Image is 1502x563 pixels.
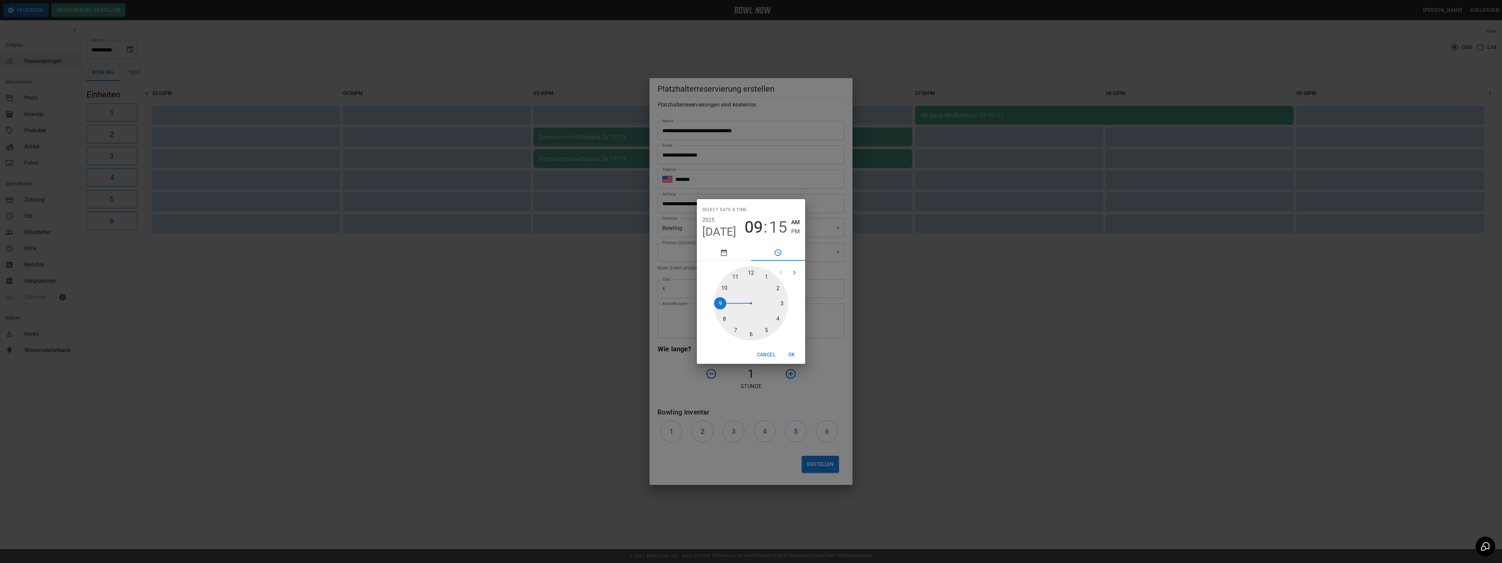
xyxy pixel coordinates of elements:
button: 09 [745,218,763,237]
button: OK [781,349,802,361]
button: pick date [697,244,751,261]
button: AM [791,218,800,227]
button: pick time [751,244,805,261]
span: : [764,218,768,237]
button: PM [791,227,800,236]
button: [DATE] [702,225,736,239]
button: 2025 [702,215,715,225]
button: 15 [769,218,787,237]
span: Select date & time [702,205,747,215]
button: Cancel [754,349,778,361]
button: open next view [788,266,801,279]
